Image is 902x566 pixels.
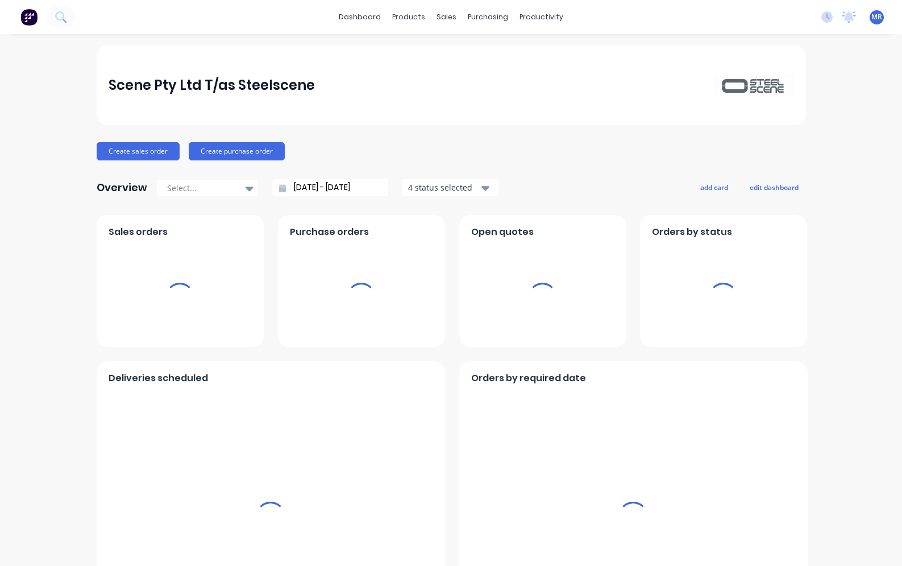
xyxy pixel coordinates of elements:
button: edit dashboard [742,180,806,195]
span: Purchase orders [290,225,369,239]
img: Scene Pty Ltd T/as Steelscene [714,75,793,95]
button: add card [693,180,735,195]
button: 4 status selected [402,179,498,196]
span: Orders by required date [471,371,586,385]
span: Deliveries scheduled [109,371,208,385]
div: Overview [97,176,147,199]
button: Create purchase order [189,142,285,160]
div: products [386,9,431,26]
div: productivity [514,9,569,26]
span: MR [871,12,882,22]
img: Factory [20,9,38,26]
button: Create sales order [97,142,180,160]
div: sales [431,9,462,26]
div: Scene Pty Ltd T/as Steelscene [109,74,315,97]
div: 4 status selected [408,181,480,193]
div: purchasing [462,9,514,26]
a: dashboard [333,9,386,26]
span: Open quotes [471,225,534,239]
span: Orders by status [652,225,732,239]
span: Sales orders [109,225,168,239]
